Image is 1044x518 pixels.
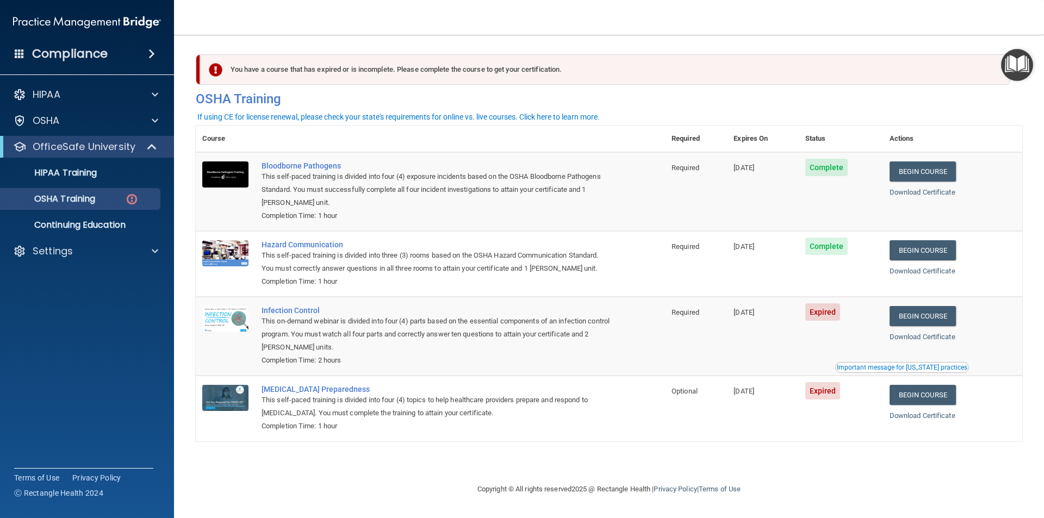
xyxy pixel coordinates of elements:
[890,267,955,275] a: Download Certificate
[13,88,158,101] a: HIPAA
[262,420,611,433] div: Completion Time: 1 hour
[654,485,697,493] a: Privacy Policy
[72,472,121,483] a: Privacy Policy
[799,126,883,152] th: Status
[33,114,60,127] p: OSHA
[262,315,611,354] div: This on-demand webinar is divided into four (4) parts based on the essential components of an inf...
[125,192,139,206] img: danger-circle.6113f641.png
[262,354,611,367] div: Completion Time: 2 hours
[262,209,611,222] div: Completion Time: 1 hour
[32,46,108,61] h4: Compliance
[727,126,798,152] th: Expires On
[13,114,158,127] a: OSHA
[33,245,73,258] p: Settings
[196,126,255,152] th: Course
[883,126,1022,152] th: Actions
[14,472,59,483] a: Terms of Use
[196,91,1022,107] h4: OSHA Training
[699,485,741,493] a: Terms of Use
[835,362,969,373] button: Read this if you are a dental practitioner in the state of CA
[805,303,841,321] span: Expired
[1001,49,1033,81] button: Open Resource Center
[890,188,955,196] a: Download Certificate
[665,126,727,152] th: Required
[837,364,967,371] div: Important message for [US_STATE] practices
[734,164,754,172] span: [DATE]
[200,54,1010,85] div: You have a course that has expired or is incomplete. Please complete the course to get your certi...
[33,140,135,153] p: OfficeSafe University
[196,111,601,122] button: If using CE for license renewal, please check your state's requirements for online vs. live cours...
[890,240,956,260] a: Begin Course
[672,308,699,316] span: Required
[197,113,600,121] div: If using CE for license renewal, please check your state's requirements for online vs. live cours...
[805,159,848,176] span: Complete
[262,161,611,170] a: Bloodborne Pathogens
[672,387,698,395] span: Optional
[890,333,955,341] a: Download Certificate
[262,385,611,394] a: [MEDICAL_DATA] Preparedness
[890,161,956,182] a: Begin Course
[890,411,955,420] a: Download Certificate
[805,238,848,255] span: Complete
[734,242,754,251] span: [DATE]
[262,249,611,275] div: This self-paced training is divided into three (3) rooms based on the OSHA Hazard Communication S...
[411,472,807,507] div: Copyright © All rights reserved 2025 @ Rectangle Health | |
[805,382,841,400] span: Expired
[672,242,699,251] span: Required
[734,308,754,316] span: [DATE]
[734,387,754,395] span: [DATE]
[209,63,222,77] img: exclamation-circle-solid-danger.72ef9ffc.png
[7,194,95,204] p: OSHA Training
[13,245,158,258] a: Settings
[262,394,611,420] div: This self-paced training is divided into four (4) topics to help healthcare providers prepare and...
[13,140,158,153] a: OfficeSafe University
[672,164,699,172] span: Required
[262,240,611,249] a: Hazard Communication
[262,306,611,315] a: Infection Control
[890,306,956,326] a: Begin Course
[990,443,1031,484] iframe: Drift Widget Chat Controller
[7,220,156,230] p: Continuing Education
[7,167,97,178] p: HIPAA Training
[14,488,103,498] span: Ⓒ Rectangle Health 2024
[262,275,611,288] div: Completion Time: 1 hour
[890,385,956,405] a: Begin Course
[33,88,60,101] p: HIPAA
[262,170,611,209] div: This self-paced training is divided into four (4) exposure incidents based on the OSHA Bloodborne...
[13,11,161,33] img: PMB logo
